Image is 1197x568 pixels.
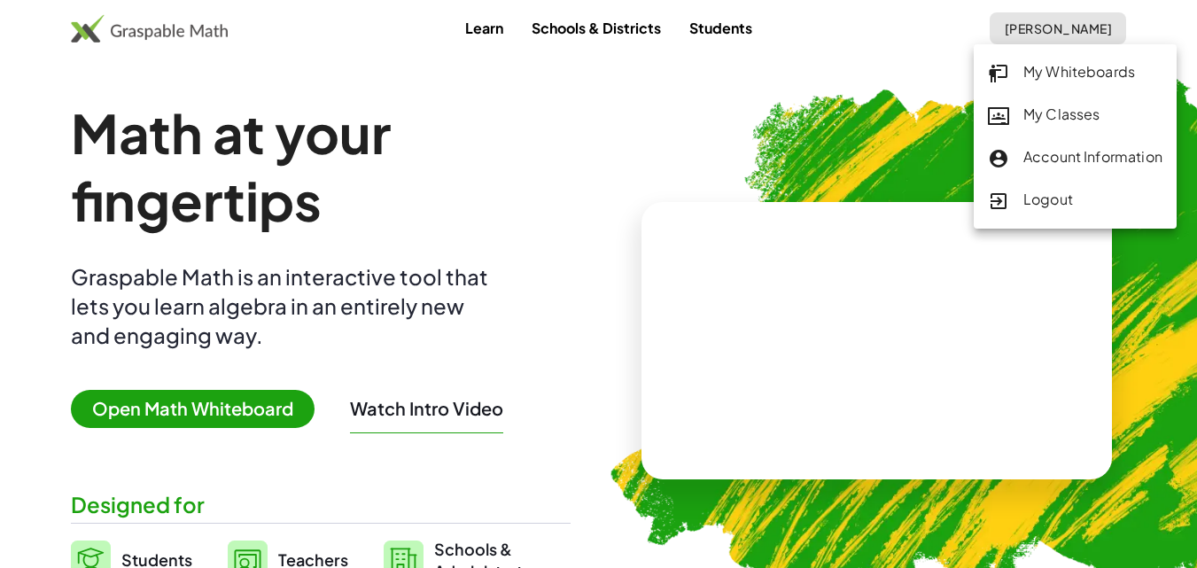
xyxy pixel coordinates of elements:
[350,397,503,420] button: Watch Intro Video
[990,12,1126,44] button: [PERSON_NAME]
[1004,20,1112,36] span: [PERSON_NAME]
[988,146,1162,169] div: Account Information
[988,104,1162,127] div: My Classes
[451,12,517,44] a: Learn
[988,189,1162,212] div: Logout
[71,401,329,419] a: Open Math Whiteboard
[71,262,496,350] div: Graspable Math is an interactive tool that lets you learn algebra in an entirely new and engaging...
[71,99,571,234] h1: Math at your fingertips
[988,61,1162,84] div: My Whiteboards
[71,390,315,428] span: Open Math Whiteboard
[675,12,766,44] a: Students
[743,274,1009,407] video: What is this? This is dynamic math notation. Dynamic math notation plays a central role in how Gr...
[974,51,1177,94] a: My Whiteboards
[974,94,1177,136] a: My Classes
[517,12,675,44] a: Schools & Districts
[71,490,571,519] div: Designed for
